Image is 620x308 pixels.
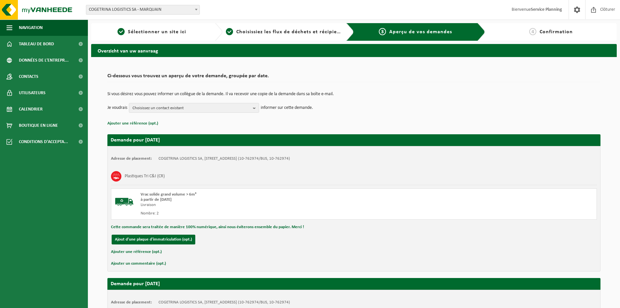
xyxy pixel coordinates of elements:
[379,28,386,35] span: 3
[128,29,186,35] span: Sélectionner un site ici
[531,7,562,12] strong: Service Planning
[111,248,162,256] button: Ajouter une référence (opt.)
[141,211,380,216] div: Nombre: 2
[129,103,259,113] button: Choisissez un contact existant
[261,103,313,113] p: informer sur cette demande.
[111,138,160,143] strong: Demande pour [DATE]
[141,198,172,202] strong: à partir de [DATE]
[19,52,69,68] span: Données de l'entrepr...
[91,44,617,57] h2: Overzicht van uw aanvraag
[19,68,38,85] span: Contacts
[111,259,166,268] button: Ajouter un commentaire (opt.)
[158,156,290,161] td: COGETRINA LOGISTICS SA, [STREET_ADDRESS] (10-762974/BUS, 10-762974)
[94,28,210,36] a: 1Sélectionner un site ici
[111,281,160,286] strong: Demande pour [DATE]
[389,29,452,35] span: Aperçu de vos demandes
[141,192,196,197] span: Vrac solide grand volume > 6m³
[19,134,68,150] span: Conditions d'accepta...
[540,29,573,35] span: Confirmation
[112,235,195,244] button: Ajout d'une plaque d'immatriculation (opt.)
[107,103,127,113] p: Je voudrais
[19,20,43,36] span: Navigation
[141,202,380,208] div: Livraison
[19,85,46,101] span: Utilisateurs
[115,192,134,212] img: BL-SO-LV.png
[107,92,600,96] p: Si vous désirez vous pouvez informer un collègue de la demande. Il va recevoir une copie de la de...
[226,28,233,35] span: 2
[107,73,600,82] h2: Ci-dessous vous trouvez un aperçu de votre demande, groupée par date.
[111,223,304,231] button: Cette commande sera traitée de manière 100% numérique, ainsi nous éviterons ensemble du papier. M...
[19,36,54,52] span: Tableau de bord
[19,101,43,117] span: Calendrier
[117,28,125,35] span: 1
[111,156,152,161] strong: Adresse de placement:
[125,171,165,182] h3: Plastiques Tri C&I (CR)
[529,28,536,35] span: 4
[111,300,152,304] strong: Adresse de placement:
[158,300,290,305] td: COGETRINA LOGISTICS SA, [STREET_ADDRESS] (10-762974/BUS, 10-762974)
[132,103,250,113] span: Choisissez un contact existant
[19,117,58,134] span: Boutique en ligne
[107,119,158,128] button: Ajouter une référence (opt.)
[86,5,200,14] span: COGETRINA LOGISTICS SA - MARQUAIN
[236,29,345,35] span: Choisissiez les flux de déchets et récipients
[226,28,341,36] a: 2Choisissiez les flux de déchets et récipients
[86,5,200,15] span: COGETRINA LOGISTICS SA - MARQUAIN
